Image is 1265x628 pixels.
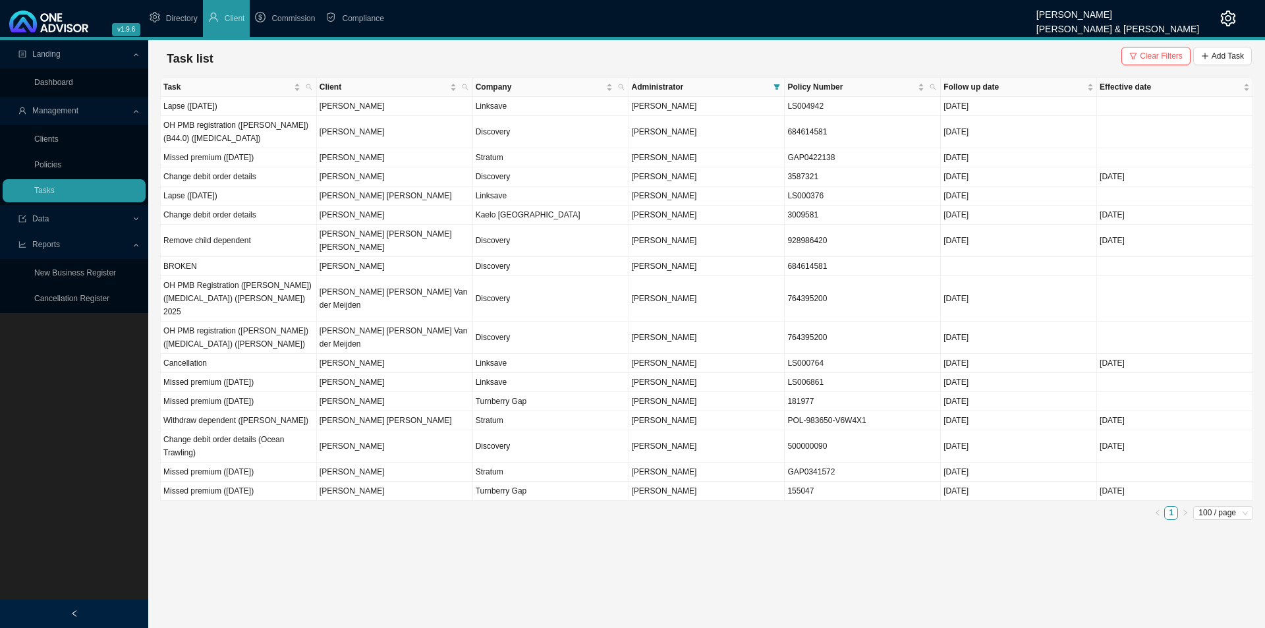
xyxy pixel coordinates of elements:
td: [PERSON_NAME] [PERSON_NAME] [PERSON_NAME] [317,225,473,257]
td: [DATE] [941,411,1097,430]
td: [DATE] [941,463,1097,482]
td: [PERSON_NAME] [PERSON_NAME] Van der Meijden [317,322,473,354]
span: Company [476,80,604,94]
div: Page Size [1193,506,1253,520]
td: [DATE] [941,322,1097,354]
td: OH PMB registration ([PERSON_NAME]) ([MEDICAL_DATA]) ([PERSON_NAME]) [161,322,317,354]
td: Missed premium ([DATE]) [161,392,317,411]
span: setting [1220,11,1236,26]
td: Stratum [473,148,629,167]
td: Discovery [473,322,629,354]
td: Linksave [473,354,629,373]
a: New Business Register [34,268,116,277]
span: Commission [271,14,315,23]
td: GAP0422138 [785,148,941,167]
span: [PERSON_NAME] [632,262,697,271]
span: profile [18,50,26,58]
td: 155047 [785,482,941,501]
span: safety [325,12,336,22]
td: [PERSON_NAME] [317,167,473,186]
td: Cancellation [161,354,317,373]
span: Task list [167,52,213,65]
td: Missed premium ([DATE]) [161,373,317,392]
td: Discovery [473,257,629,276]
td: Withdraw dependent ([PERSON_NAME]) [161,411,317,430]
td: Remove child dependent [161,225,317,257]
td: [DATE] [1097,482,1253,501]
span: filter [773,84,780,90]
td: [PERSON_NAME] [317,116,473,148]
span: [PERSON_NAME] [632,101,697,111]
span: user [18,107,26,115]
td: [DATE] [1097,206,1253,225]
td: Missed premium ([DATE]) [161,148,317,167]
span: [PERSON_NAME] [632,210,697,219]
td: Linksave [473,97,629,116]
td: [PERSON_NAME] [317,257,473,276]
th: Policy Number [785,78,941,97]
td: [PERSON_NAME] [PERSON_NAME] Van der Meijden [317,276,473,322]
span: search [462,84,468,90]
span: setting [150,12,160,22]
td: [DATE] [941,392,1097,411]
span: Reports [32,240,60,249]
li: Next Page [1178,506,1192,520]
span: search [615,78,627,96]
td: OH PMB Registration ([PERSON_NAME]) ([MEDICAL_DATA]) ([PERSON_NAME]) 2025 [161,276,317,322]
a: Clients [34,134,59,144]
td: 684614581 [785,116,941,148]
span: Add Task [1212,49,1244,63]
li: 1 [1164,506,1178,520]
td: [DATE] [1097,167,1253,186]
a: 1 [1165,507,1177,519]
span: Task [163,80,291,94]
td: OH PMB registration ([PERSON_NAME]) (B44.0) ([MEDICAL_DATA]) [161,116,317,148]
span: Clear Filters [1140,49,1183,63]
td: 928986420 [785,225,941,257]
td: [DATE] [941,354,1097,373]
th: Follow up date [941,78,1097,97]
span: search [930,84,936,90]
span: left [1154,509,1161,516]
td: Stratum [473,463,629,482]
span: Management [32,106,78,115]
button: left [1150,506,1164,520]
span: search [303,78,315,96]
td: [DATE] [941,167,1097,186]
td: [DATE] [941,186,1097,206]
td: [DATE] [941,225,1097,257]
td: Missed premium ([DATE]) [161,482,317,501]
td: [PERSON_NAME] [PERSON_NAME] [317,186,473,206]
td: [PERSON_NAME] [317,482,473,501]
span: Compliance [342,14,383,23]
td: [DATE] [1097,411,1253,430]
span: search [927,78,939,96]
span: [PERSON_NAME] [632,416,697,425]
th: Task [161,78,317,97]
span: dollar [255,12,266,22]
span: Administrator [632,80,769,94]
span: Landing [32,49,61,59]
span: [PERSON_NAME] [632,397,697,406]
span: [PERSON_NAME] [632,467,697,476]
td: LS000376 [785,186,941,206]
span: [PERSON_NAME] [632,294,697,303]
td: Discovery [473,167,629,186]
th: Company [473,78,629,97]
td: LS000764 [785,354,941,373]
th: Effective date [1097,78,1253,97]
th: Client [317,78,473,97]
td: [PERSON_NAME] [PERSON_NAME] [317,411,473,430]
td: 181977 [785,392,941,411]
span: line-chart [18,241,26,248]
td: Discovery [473,430,629,463]
td: Stratum [473,411,629,430]
td: [DATE] [941,116,1097,148]
td: 764395200 [785,276,941,322]
td: 684614581 [785,257,941,276]
span: filter [1129,52,1137,60]
span: 100 / page [1198,507,1248,519]
img: 2df55531c6924b55f21c4cf5d4484680-logo-light.svg [9,11,88,32]
a: Tasks [34,186,55,195]
td: [PERSON_NAME] [317,392,473,411]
